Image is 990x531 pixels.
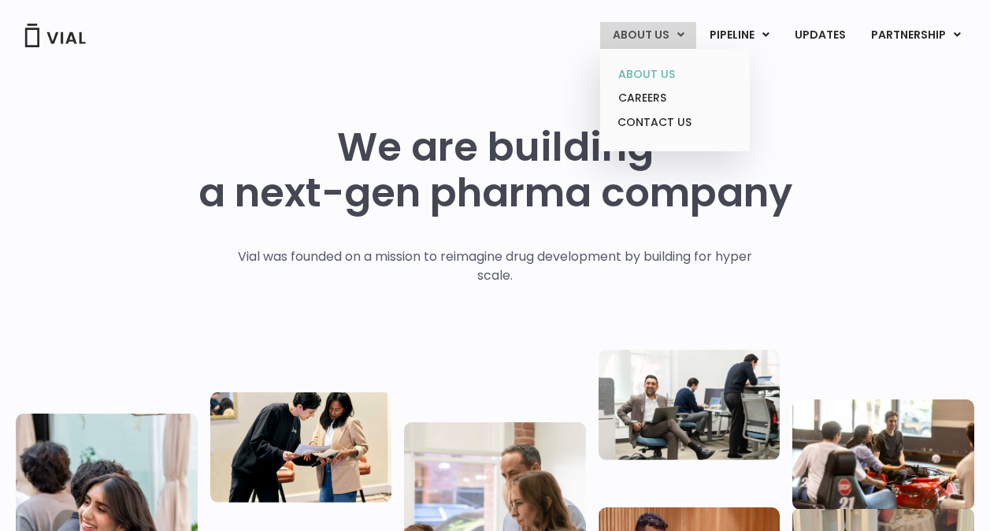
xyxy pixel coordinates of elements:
[198,124,792,216] h1: We are building a next-gen pharma company
[606,86,743,110] a: CAREERS
[606,110,743,136] a: CONTACT US
[600,22,696,49] a: ABOUT USMenu Toggle
[858,22,973,49] a: PARTNERSHIPMenu Toggle
[782,22,858,49] a: UPDATES
[792,399,974,510] img: Group of people playing whirlyball
[221,247,769,285] p: Vial was founded on a mission to reimagine drug development by building for hyper scale.
[606,62,743,87] a: ABOUT US
[210,392,392,502] img: Two people looking at a paper talking.
[599,349,781,459] img: Three people working in an office
[24,24,87,47] img: Vial Logo
[697,22,781,49] a: PIPELINEMenu Toggle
